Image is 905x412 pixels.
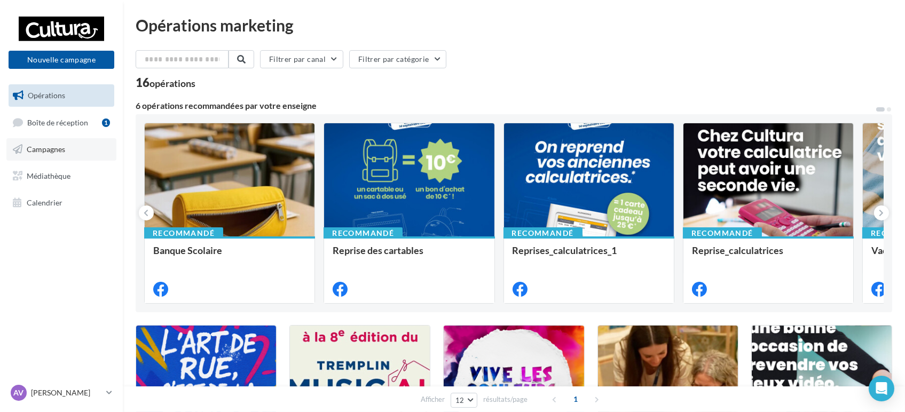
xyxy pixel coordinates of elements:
[567,391,584,408] span: 1
[333,244,423,256] span: Reprise des cartables
[260,50,343,68] button: Filtrer par canal
[692,244,783,256] span: Reprise_calculatrices
[27,171,70,180] span: Médiathèque
[153,244,222,256] span: Banque Scolaire
[451,393,478,408] button: 12
[9,383,114,403] a: AV [PERSON_NAME]
[136,101,875,110] div: 6 opérations recommandées par votre enseigne
[27,117,88,126] span: Boîte de réception
[136,17,892,33] div: Opérations marketing
[144,227,223,239] div: Recommandé
[483,394,528,405] span: résultats/page
[683,227,762,239] div: Recommandé
[27,197,62,207] span: Calendrier
[14,387,24,398] span: AV
[9,51,114,69] button: Nouvelle campagne
[513,244,617,256] span: Reprises_calculatrices_1
[869,376,894,401] div: Open Intercom Messenger
[455,396,465,405] span: 12
[6,165,116,187] a: Médiathèque
[349,50,446,68] button: Filtrer par catégorie
[31,387,102,398] p: [PERSON_NAME]
[6,192,116,214] a: Calendrier
[149,78,195,88] div: opérations
[6,84,116,107] a: Opérations
[503,227,583,239] div: Recommandé
[28,91,65,100] span: Opérations
[136,77,195,89] div: 16
[421,394,445,405] span: Afficher
[6,138,116,161] a: Campagnes
[27,145,65,154] span: Campagnes
[6,111,116,134] a: Boîte de réception1
[102,118,110,127] div: 1
[324,227,403,239] div: Recommandé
